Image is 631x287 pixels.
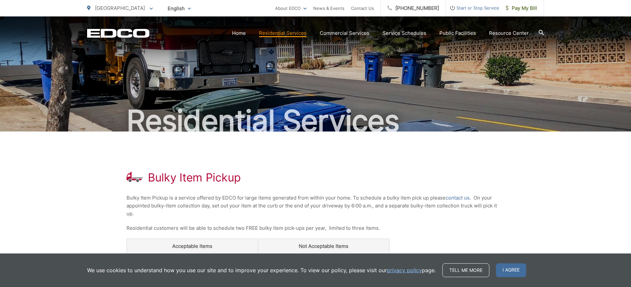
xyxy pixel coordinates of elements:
[496,263,526,277] span: I agree
[87,29,150,38] a: EDCD logo. Return to the homepage.
[163,3,196,14] span: English
[259,29,307,37] a: Residential Services
[506,4,537,12] span: Pay My Bill
[442,263,489,277] a: Tell me more
[446,194,470,202] a: contact us
[313,4,344,12] a: News & Events
[351,4,374,12] a: Contact Us
[127,194,504,218] p: Bulky Item Pickup is a service offered by EDCO for large items generated from within your home. T...
[172,243,212,249] strong: Acceptable Items
[87,266,436,274] p: We use cookies to understand how you use our site and to improve your experience. To view our pol...
[275,4,307,12] a: About EDCO
[439,29,476,37] a: Public Facilities
[232,29,246,37] a: Home
[387,266,422,274] a: privacy policy
[383,29,426,37] a: Service Schedules
[95,5,145,11] span: [GEOGRAPHIC_DATA]
[127,224,504,232] p: Residential customers will be able to schedule two FREE bulky item pick-ups per year, limited to ...
[148,171,241,184] h1: Bulky Item Pickup
[320,29,369,37] a: Commercial Services
[87,105,544,137] h2: Residential Services
[299,243,348,249] strong: Not Acceptable Items
[489,29,529,37] a: Resource Center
